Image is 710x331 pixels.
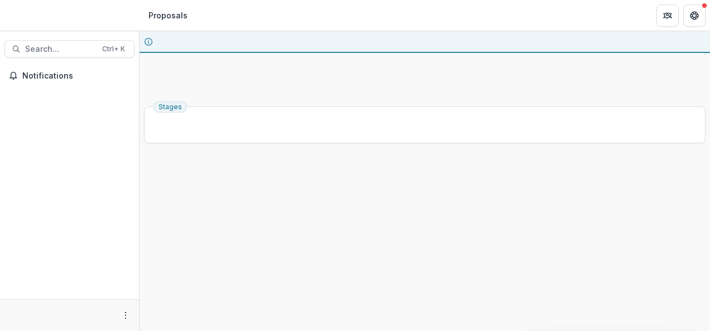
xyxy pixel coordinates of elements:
div: Ctrl + K [100,43,127,55]
button: Get Help [683,4,706,27]
span: Notifications [22,71,130,81]
button: More [119,309,132,322]
button: Notifications [4,67,135,85]
nav: breadcrumb [144,7,192,23]
div: Proposals [148,9,188,21]
button: Partners [656,4,679,27]
span: Stages [159,103,182,111]
span: Search... [25,45,95,54]
button: Search... [4,40,135,58]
